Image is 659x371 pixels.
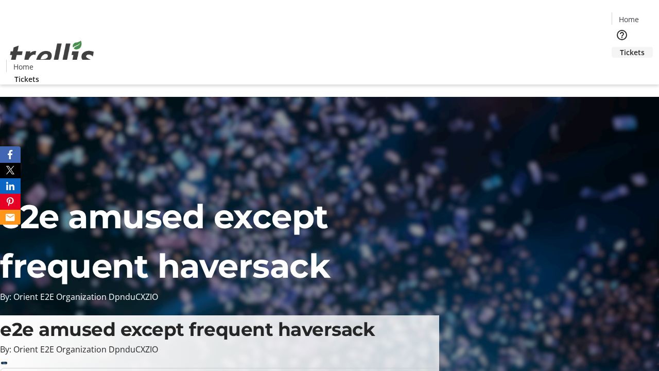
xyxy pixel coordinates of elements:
[612,47,653,58] a: Tickets
[612,25,632,45] button: Help
[612,14,645,25] a: Home
[612,58,632,78] button: Cart
[619,14,639,25] span: Home
[13,61,33,72] span: Home
[14,74,39,85] span: Tickets
[6,74,47,85] a: Tickets
[620,47,645,58] span: Tickets
[6,29,98,81] img: Orient E2E Organization DpnduCXZIO's Logo
[7,61,40,72] a: Home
